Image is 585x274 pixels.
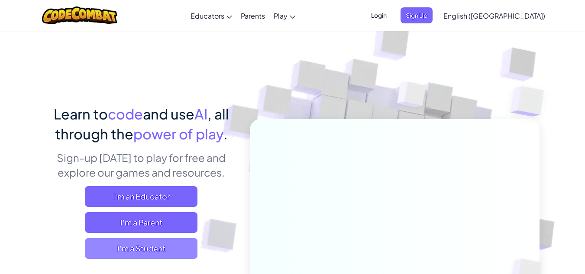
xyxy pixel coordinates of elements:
span: . [223,125,228,142]
a: Educators [186,4,236,27]
span: and use [143,105,194,122]
button: I'm a Student [85,238,197,259]
span: Learn to [54,105,108,122]
button: Sign Up [401,7,433,23]
img: CodeCombat logo [42,6,118,24]
span: English ([GEOGRAPHIC_DATA]) [443,11,545,20]
a: Parents [236,4,269,27]
a: I'm a Parent [85,212,197,233]
img: Overlap cubes [381,64,443,129]
span: AI [194,105,207,122]
img: Overlap cubes [493,65,568,138]
span: Educators [191,11,224,20]
a: Play [269,4,300,27]
span: Play [274,11,288,20]
a: English ([GEOGRAPHIC_DATA]) [439,4,549,27]
span: power of play [133,125,223,142]
a: I'm an Educator [85,186,197,207]
button: Login [366,7,392,23]
p: Sign-up [DATE] to play for free and explore our games and resources. [46,150,237,180]
span: code [108,105,143,122]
